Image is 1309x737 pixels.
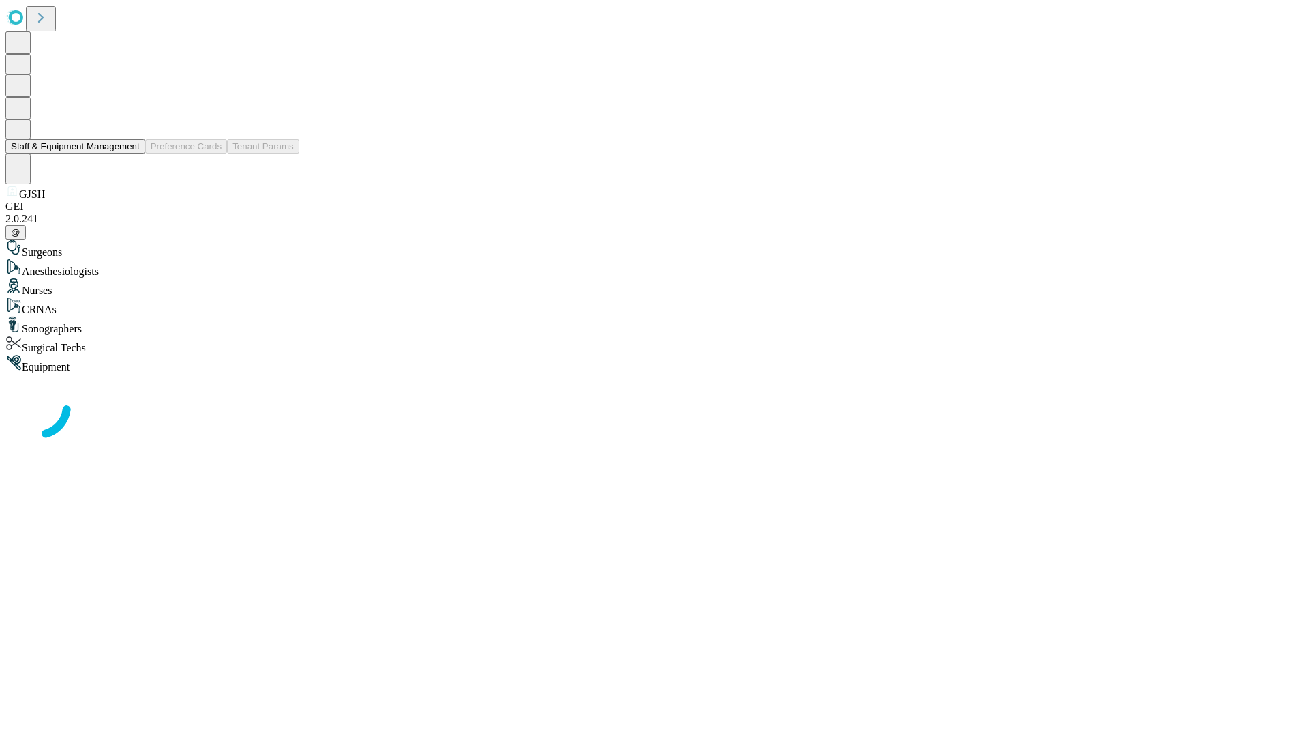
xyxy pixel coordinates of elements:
[5,259,1304,278] div: Anesthesiologists
[19,188,45,200] span: GJSH
[5,297,1304,316] div: CRNAs
[145,139,227,154] button: Preference Cards
[5,213,1304,225] div: 2.0.241
[5,240,1304,259] div: Surgeons
[5,354,1304,373] div: Equipment
[5,278,1304,297] div: Nurses
[227,139,299,154] button: Tenant Params
[5,335,1304,354] div: Surgical Techs
[5,316,1304,335] div: Sonographers
[5,201,1304,213] div: GEI
[5,225,26,240] button: @
[5,139,145,154] button: Staff & Equipment Management
[11,227,20,237] span: @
